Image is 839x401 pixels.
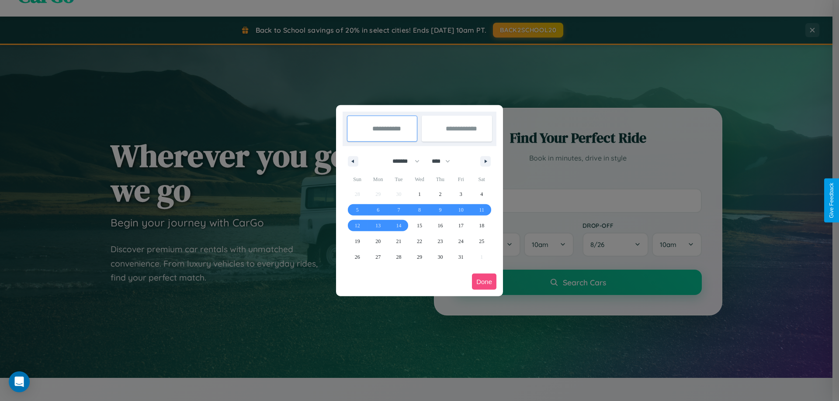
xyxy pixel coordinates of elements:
span: 6 [377,202,379,218]
button: 29 [409,249,430,265]
button: 16 [430,218,451,233]
div: Give Feedback [829,183,835,218]
button: 20 [367,233,388,249]
button: 22 [409,233,430,249]
span: 27 [375,249,381,265]
button: 25 [472,233,492,249]
button: 23 [430,233,451,249]
button: 3 [451,186,471,202]
button: 10 [451,202,471,218]
span: 10 [458,202,464,218]
span: 15 [417,218,422,233]
button: 26 [347,249,367,265]
span: 23 [437,233,443,249]
span: Wed [409,172,430,186]
span: 12 [355,218,360,233]
button: 30 [430,249,451,265]
span: Thu [430,172,451,186]
span: Mon [367,172,388,186]
button: Done [472,274,496,290]
span: 13 [375,218,381,233]
span: 2 [439,186,441,202]
span: 7 [398,202,400,218]
span: 21 [396,233,402,249]
span: 26 [355,249,360,265]
span: 20 [375,233,381,249]
button: 19 [347,233,367,249]
button: 15 [409,218,430,233]
span: Fri [451,172,471,186]
button: 9 [430,202,451,218]
span: 28 [396,249,402,265]
span: 9 [439,202,441,218]
button: 6 [367,202,388,218]
div: Open Intercom Messenger [9,371,30,392]
span: 18 [479,218,484,233]
span: Sun [347,172,367,186]
button: 14 [388,218,409,233]
span: 17 [458,218,464,233]
button: 11 [472,202,492,218]
span: 31 [458,249,464,265]
button: 2 [430,186,451,202]
button: 8 [409,202,430,218]
span: 11 [479,202,484,218]
span: 30 [437,249,443,265]
span: 25 [479,233,484,249]
button: 31 [451,249,471,265]
span: 5 [356,202,359,218]
button: 4 [472,186,492,202]
button: 5 [347,202,367,218]
span: Sat [472,172,492,186]
button: 17 [451,218,471,233]
button: 1 [409,186,430,202]
span: 24 [458,233,464,249]
button: 12 [347,218,367,233]
button: 24 [451,233,471,249]
span: 4 [480,186,483,202]
button: 21 [388,233,409,249]
span: 14 [396,218,402,233]
button: 27 [367,249,388,265]
span: Tue [388,172,409,186]
button: 13 [367,218,388,233]
span: 19 [355,233,360,249]
button: 28 [388,249,409,265]
button: 18 [472,218,492,233]
span: 29 [417,249,422,265]
span: 16 [437,218,443,233]
span: 1 [418,186,421,202]
span: 8 [418,202,421,218]
span: 3 [460,186,462,202]
button: 7 [388,202,409,218]
span: 22 [417,233,422,249]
